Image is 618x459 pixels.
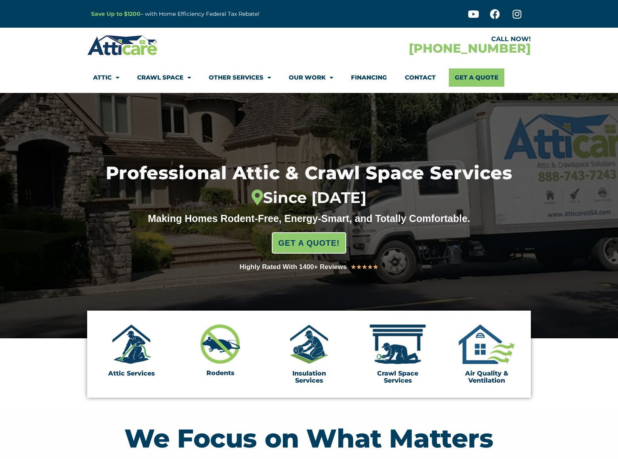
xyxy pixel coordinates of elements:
i: ★ [367,262,373,272]
a: Our Work [289,68,333,87]
i: ★ [373,262,378,272]
a: Financing [351,68,387,87]
a: Get A Quote [449,68,504,87]
div: 5/5 [351,262,378,272]
nav: Menu [93,68,525,87]
a: Attic Services [108,370,155,377]
div: Since [DATE] [64,189,554,207]
div: Making Homes Rodent-Free, Energy-Smart, and Totally Comfortable. [133,212,485,224]
a: Save Up to $1200 [91,10,141,17]
h2: We Focus on What Matters [91,425,527,451]
a: Contact [405,68,436,87]
a: Crawl Space [137,68,191,87]
h1: Professional Attic & Crawl Space Services [64,164,554,207]
div: CALL NOW! [309,36,531,42]
a: Insulation Services [292,370,326,384]
a: Air Quality & Ventilation [465,370,508,384]
p: – with Home Efficiency Federal Tax Rebate! [91,9,348,19]
span: GET A QUOTE! [278,235,340,251]
a: GET A QUOTE! [272,232,347,254]
div: Highly Rated With 1400+ Reviews [240,262,347,273]
i: ★ [356,262,362,272]
a: Crawl Space Services [377,370,418,384]
a: Rodents [206,369,235,377]
a: Other Services [209,68,271,87]
a: Attic [93,68,119,87]
i: ★ [351,262,356,272]
i: ★ [362,262,367,272]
